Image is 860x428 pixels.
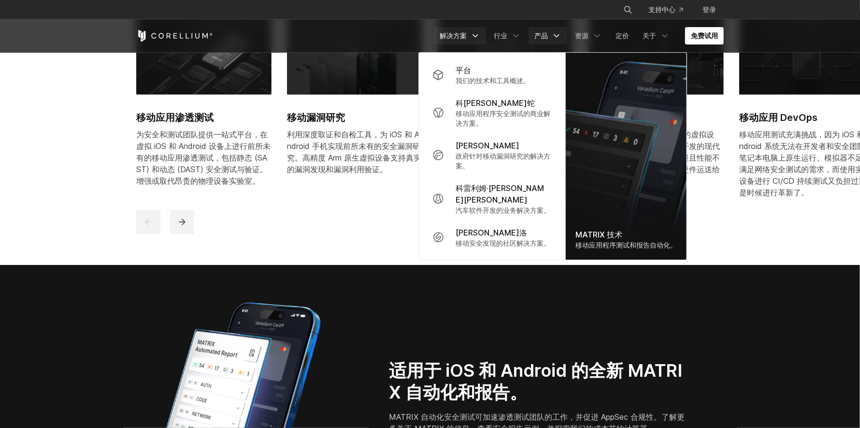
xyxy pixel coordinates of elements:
font: 移动应用渗透测试 [136,112,214,123]
a: MATRIX 技术 移动应用程序测试和报告自动化。 [566,53,687,260]
font: 免费试用 [691,31,718,40]
font: 我们的技术和工具概述。 [456,76,530,85]
font: 解决方案 [440,31,467,40]
font: 科[PERSON_NAME]蛇 [456,98,535,108]
font: 利用深度取证和自检工具，为 iOS 和 Android 手机实现前所未有的安全漏洞研究。高精度 Arm 原生虚拟设备支持真实的漏洞发现和漏洞利用验证。 [287,130,421,174]
font: 汽车软件开发的业务解决方案。 [456,206,550,214]
font: 登录 [702,5,716,14]
a: 移动应用渗透测试 移动应用渗透测试 为安全和测试团队提供一站式平台，在虚拟 iOS 和 Android 设备上进行前所未有的移动应用渗透测试，包括静态 (SAST) 和动态 (DAST) 安全测... [136,10,272,198]
font: MATRIX 技术 [575,230,622,239]
font: 移动应用程序测试和报告自动化。 [575,241,677,249]
font: [PERSON_NAME] [456,141,519,150]
font: 资源 [575,31,588,40]
button: 以前的 [136,210,160,234]
font: 平台 [456,65,471,75]
font: 为安全和测试团队提供一站式平台，在虚拟 iOS 和 Android 设备上进行前所未有的移动应用渗透测试，包括静态 (SAST) 和动态 (DAST) 安全测试与验证。增强或取代昂贵的物理设备实验室。 [136,130,271,186]
a: 科雷利姆·[PERSON_NAME][PERSON_NAME] 汽车软件开发的业务解决方案。 [425,177,559,221]
font: 行业 [494,31,507,40]
a: [PERSON_NAME]洛 移动安全发现的社区解决方案。 [425,221,559,254]
font: 支持中心 [648,5,675,14]
img: Matrix_WebNav_1x [566,53,687,260]
font: [PERSON_NAME]洛 [456,228,527,237]
font: 移动漏洞研究 [287,112,345,123]
a: [PERSON_NAME] 政府针对移动漏洞研究的解决方案。 [425,134,559,177]
font: 关于 [643,31,656,40]
a: 移动漏洞研究 移动漏洞研究 利用深度取证和自检工具，为 iOS 和 Android 手机实现前所未有的安全漏洞研究。高精度 Arm 原生虚拟设备支持真实的漏洞发现和漏洞利用验证。 [287,10,422,186]
font: 移动安全发现的社区解决方案。 [456,239,550,247]
a: 科雷利姆之家 [136,30,213,42]
font: 定价 [616,31,629,40]
a: 平台 我们的技术和工具概述。 [425,59,559,91]
font: 科雷利姆·[PERSON_NAME][PERSON_NAME] [456,183,544,205]
div: 导航菜单 [434,27,724,44]
font: 移动应用 DevOps [739,112,817,123]
font: 产品 [534,31,548,40]
button: 搜索 [619,1,637,18]
font: 移动应用程序安全测试的商业解决方案。 [456,109,550,127]
font: 政府针对移动漏洞研究的解决方案。 [456,152,550,170]
font: 适用于 iOS 和 Android 的全新 MATRIX 自动化和报告。 [389,360,682,403]
button: 下一个 [170,210,194,234]
a: 科[PERSON_NAME]蛇 移动应用程序安全测试的商业解决方案。 [425,91,559,134]
div: 导航菜单 [612,1,724,18]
